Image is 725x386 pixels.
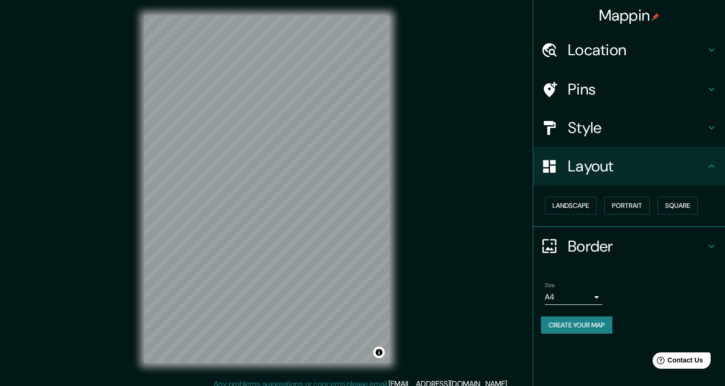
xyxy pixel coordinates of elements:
[533,109,725,147] div: Style
[599,6,660,25] h4: Mappin
[568,118,706,137] h4: Style
[568,80,706,99] h4: Pins
[545,289,602,305] div: A4
[533,227,725,265] div: Border
[545,281,555,289] label: Size
[545,197,597,215] button: Landscape
[652,13,659,21] img: pin-icon.png
[568,237,706,256] h4: Border
[541,316,612,334] button: Create your map
[533,70,725,109] div: Pins
[657,197,698,215] button: Square
[533,31,725,69] div: Location
[604,197,650,215] button: Portrait
[373,347,385,358] button: Toggle attribution
[568,157,706,176] h4: Layout
[568,40,706,60] h4: Location
[640,349,714,375] iframe: Help widget launcher
[533,147,725,185] div: Layout
[144,15,390,363] canvas: Map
